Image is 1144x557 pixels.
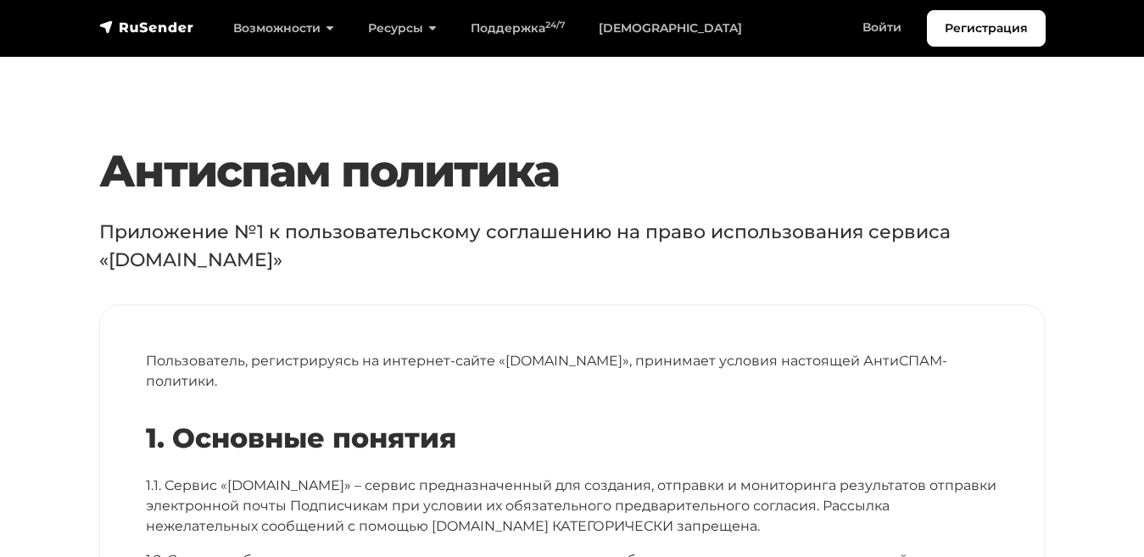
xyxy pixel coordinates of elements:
a: Войти [845,10,918,45]
p: Пользователь, регистрируясь на интернет-сайте «[DOMAIN_NAME]», принимает условия настоящей АнтиСП... [146,351,999,392]
p: 1.1. Сервис «[DOMAIN_NAME]» – сервис предназначенный для создания, отправки и мониторинга результ... [146,476,999,537]
a: [DEMOGRAPHIC_DATA] [582,11,759,46]
h2: 1. Основные понятия [146,422,999,454]
h1: Антиспам политика [99,145,1046,198]
a: Регистрация [927,10,1046,47]
img: RuSender [99,19,194,36]
p: Приложение №1 к пользовательскому соглашению на право использования сервиса «[DOMAIN_NAME]» [99,218,1046,274]
a: Возможности [216,11,351,46]
sup: 24/7 [545,19,565,31]
a: Поддержка24/7 [454,11,582,46]
a: Ресурсы [351,11,454,46]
